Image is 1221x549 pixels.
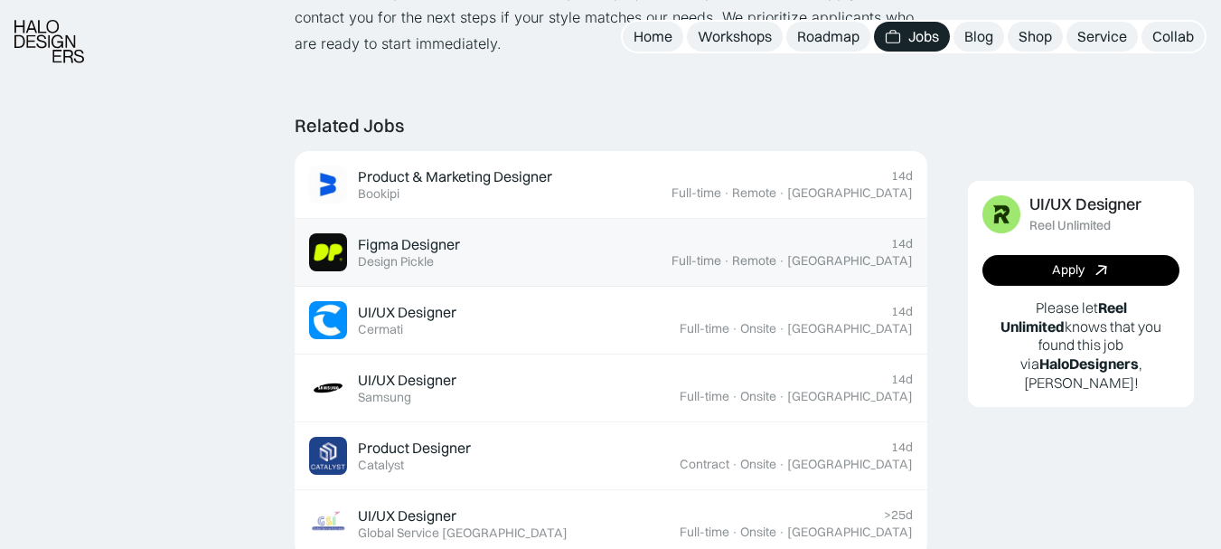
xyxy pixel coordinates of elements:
div: Home [634,27,672,46]
a: Job ImageProduct & Marketing DesignerBookipi14dFull-time·Remote·[GEOGRAPHIC_DATA] [295,151,927,219]
div: Full-time [680,321,729,336]
div: Apply [1052,263,1085,279]
div: · [723,185,730,201]
div: Full-time [672,185,721,201]
a: Job ImageFigma DesignerDesign Pickle14dFull-time·Remote·[GEOGRAPHIC_DATA] [295,219,927,287]
div: Samsung [358,390,411,405]
a: Collab [1141,22,1205,52]
div: Remote [732,185,776,201]
div: Product Designer [358,439,471,458]
div: [GEOGRAPHIC_DATA] [787,253,913,269]
div: Onsite [740,321,776,336]
img: Job Image [309,437,347,475]
div: UI/UX Designer [1029,195,1141,214]
b: HaloDesigners [1039,355,1139,373]
b: Reel Unlimited [1000,298,1127,336]
div: · [778,457,785,472]
div: Onsite [740,457,776,472]
div: · [778,185,785,201]
div: [GEOGRAPHIC_DATA] [787,525,913,540]
div: Full-time [680,525,729,540]
div: Onsite [740,389,776,404]
div: 14d [891,304,913,319]
img: Job Image [309,301,347,339]
div: Figma Designer [358,235,460,254]
div: [GEOGRAPHIC_DATA] [787,389,913,404]
div: Related Jobs [295,115,404,137]
img: Job Image [982,195,1020,233]
a: Service [1066,22,1138,52]
a: Job ImageProduct DesignerCatalyst14dContract·Onsite·[GEOGRAPHIC_DATA] [295,422,927,490]
div: [GEOGRAPHIC_DATA] [787,185,913,201]
div: Onsite [740,525,776,540]
div: Roadmap [797,27,859,46]
img: Job Image [309,166,347,204]
div: UI/UX Designer [358,371,456,390]
div: Jobs [908,27,939,46]
a: Workshops [687,22,783,52]
a: Jobs [874,22,950,52]
a: Home [623,22,683,52]
div: UI/UX Designer [358,303,456,322]
div: Reel Unlimited [1029,218,1111,233]
div: [GEOGRAPHIC_DATA] [787,457,913,472]
div: Shop [1019,27,1052,46]
div: Cermati [358,322,403,337]
div: · [778,321,785,336]
div: 14d [891,372,913,387]
div: · [778,253,785,269]
div: · [778,389,785,404]
div: >25d [884,507,913,523]
img: Job Image [309,505,347,543]
div: 14d [891,236,913,251]
div: Workshops [698,27,772,46]
div: · [731,321,738,336]
div: Contract [680,457,729,472]
p: Please let knows that you found this job via , [PERSON_NAME]! [982,298,1179,393]
div: [GEOGRAPHIC_DATA] [787,321,913,336]
div: Product & Marketing Designer [358,167,552,186]
div: Global Service [GEOGRAPHIC_DATA] [358,525,568,541]
div: · [778,525,785,540]
a: Blog [953,22,1004,52]
div: · [723,253,730,269]
div: Full-time [672,253,721,269]
div: · [731,457,738,472]
div: 14d [891,440,913,455]
div: Catalyst [358,458,404,473]
a: Job ImageUI/UX DesignerCermati14dFull-time·Onsite·[GEOGRAPHIC_DATA] [295,287,927,355]
a: Job ImageUI/UX DesignerSamsung14dFull-time·Onsite·[GEOGRAPHIC_DATA] [295,355,927,422]
div: Design Pickle [358,254,434,270]
div: Collab [1152,27,1194,46]
div: 14d [891,168,913,184]
a: Roadmap [786,22,870,52]
div: · [731,525,738,540]
div: Bookipi [358,186,399,202]
div: UI/UX Designer [358,506,456,525]
img: Job Image [309,369,347,407]
a: Apply [982,255,1179,286]
div: · [731,389,738,404]
div: Service [1077,27,1127,46]
div: Full-time [680,389,729,404]
img: Job Image [309,233,347,271]
div: Blog [964,27,993,46]
a: Shop [1008,22,1063,52]
div: Remote [732,253,776,269]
